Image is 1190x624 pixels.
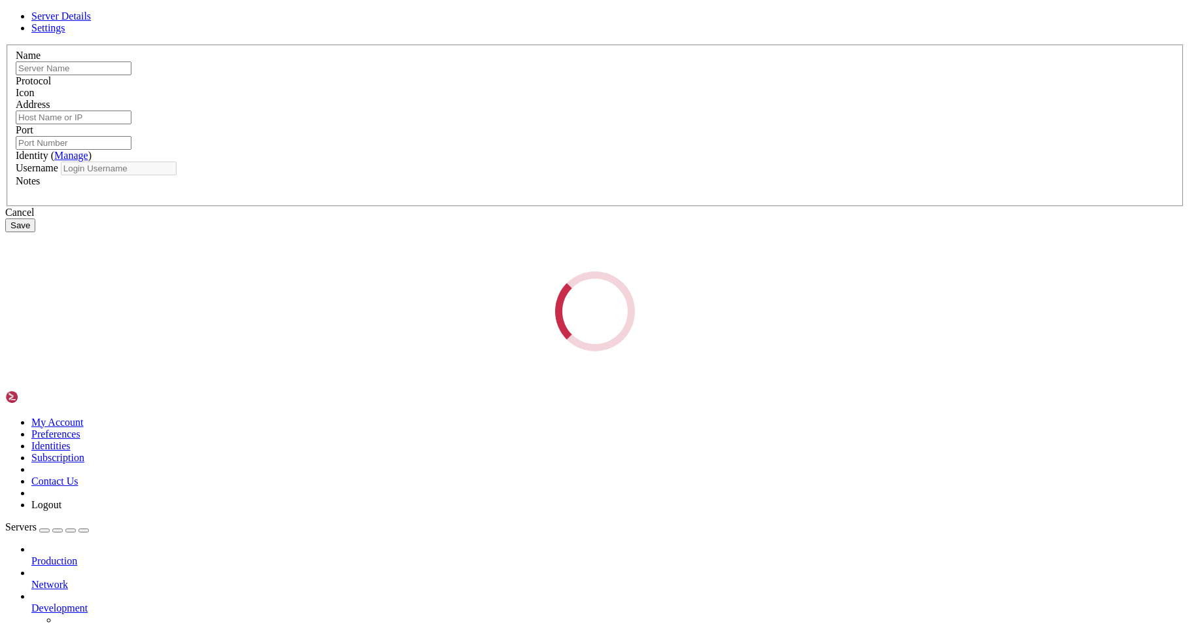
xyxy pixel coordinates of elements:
[31,452,84,463] a: Subscription
[31,602,88,614] span: Development
[16,50,41,61] label: Name
[31,544,1185,567] li: Production
[16,124,33,135] label: Port
[5,521,89,532] a: Servers
[16,75,51,86] label: Protocol
[16,150,92,161] label: Identity
[31,10,91,22] a: Server Details
[539,254,651,367] div: Loading...
[31,567,1185,591] li: Network
[31,476,78,487] a: Contact Us
[31,499,61,510] a: Logout
[31,417,84,428] a: My Account
[16,61,131,75] input: Server Name
[31,555,1185,567] a: Production
[31,22,65,33] a: Settings
[16,87,34,98] label: Icon
[54,150,88,161] a: Manage
[16,162,58,173] label: Username
[31,555,77,566] span: Production
[61,162,177,175] input: Login Username
[16,136,131,150] input: Port Number
[31,602,1185,614] a: Development
[31,579,68,590] span: Network
[16,175,40,186] label: Notes
[51,150,92,161] span: ( )
[5,390,80,404] img: Shellngn
[31,428,80,440] a: Preferences
[16,111,131,124] input: Host Name or IP
[31,440,71,451] a: Identities
[5,218,35,232] button: Save
[5,521,37,532] span: Servers
[16,99,50,110] label: Address
[31,579,1185,591] a: Network
[5,207,1185,218] div: Cancel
